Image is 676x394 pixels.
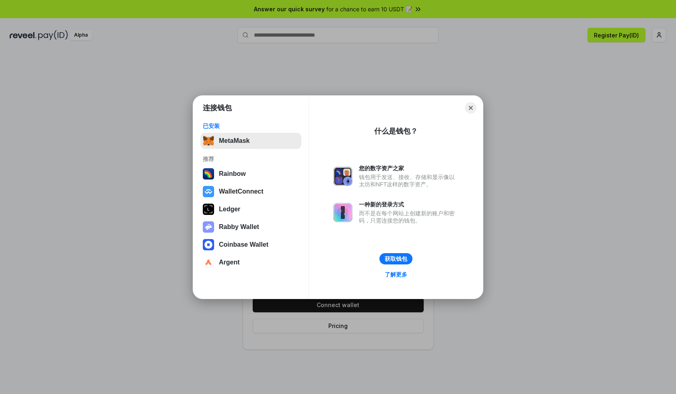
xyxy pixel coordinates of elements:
[203,155,299,163] div: 推荐
[359,201,459,208] div: 一种新的登录方式
[200,201,301,217] button: Ledger
[219,188,264,195] div: WalletConnect
[374,126,418,136] div: 什么是钱包？
[219,259,240,266] div: Argent
[203,103,232,113] h1: 连接钱包
[385,255,407,262] div: 获取钱包
[219,206,240,213] div: Ledger
[203,186,214,197] img: svg+xml,%3Csvg%20width%3D%2228%22%20height%3D%2228%22%20viewBox%3D%220%200%2028%2028%22%20fill%3D...
[219,170,246,177] div: Rainbow
[385,271,407,278] div: 了解更多
[203,168,214,179] img: svg+xml,%3Csvg%20width%3D%22120%22%20height%3D%22120%22%20viewBox%3D%220%200%20120%20120%22%20fil...
[203,257,214,268] img: svg+xml,%3Csvg%20width%3D%2228%22%20height%3D%2228%22%20viewBox%3D%220%200%2028%2028%22%20fill%3D...
[203,221,214,233] img: svg+xml,%3Csvg%20xmlns%3D%22http%3A%2F%2Fwww.w3.org%2F2000%2Fsvg%22%20fill%3D%22none%22%20viewBox...
[359,165,459,172] div: 您的数字资产之家
[219,137,249,144] div: MetaMask
[380,269,412,280] a: 了解更多
[203,122,299,130] div: 已安装
[203,204,214,215] img: svg+xml,%3Csvg%20xmlns%3D%22http%3A%2F%2Fwww.w3.org%2F2000%2Fsvg%22%20width%3D%2228%22%20height%3...
[219,223,259,231] div: Rabby Wallet
[203,135,214,146] img: svg+xml,%3Csvg%20fill%3D%22none%22%20height%3D%2233%22%20viewBox%3D%220%200%2035%2033%22%20width%...
[200,254,301,270] button: Argent
[200,133,301,149] button: MetaMask
[200,184,301,200] button: WalletConnect
[200,219,301,235] button: Rabby Wallet
[200,237,301,253] button: Coinbase Wallet
[333,203,352,222] img: svg+xml,%3Csvg%20xmlns%3D%22http%3A%2F%2Fwww.w3.org%2F2000%2Fsvg%22%20fill%3D%22none%22%20viewBox...
[359,173,459,188] div: 钱包用于发送、接收、存储和显示像以太坊和NFT这样的数字资产。
[465,102,476,113] button: Close
[219,241,268,248] div: Coinbase Wallet
[203,239,214,250] img: svg+xml,%3Csvg%20width%3D%2228%22%20height%3D%2228%22%20viewBox%3D%220%200%2028%2028%22%20fill%3D...
[359,210,459,224] div: 而不是在每个网站上创建新的账户和密码，只需连接您的钱包。
[379,253,412,264] button: 获取钱包
[200,166,301,182] button: Rainbow
[333,167,352,186] img: svg+xml,%3Csvg%20xmlns%3D%22http%3A%2F%2Fwww.w3.org%2F2000%2Fsvg%22%20fill%3D%22none%22%20viewBox...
